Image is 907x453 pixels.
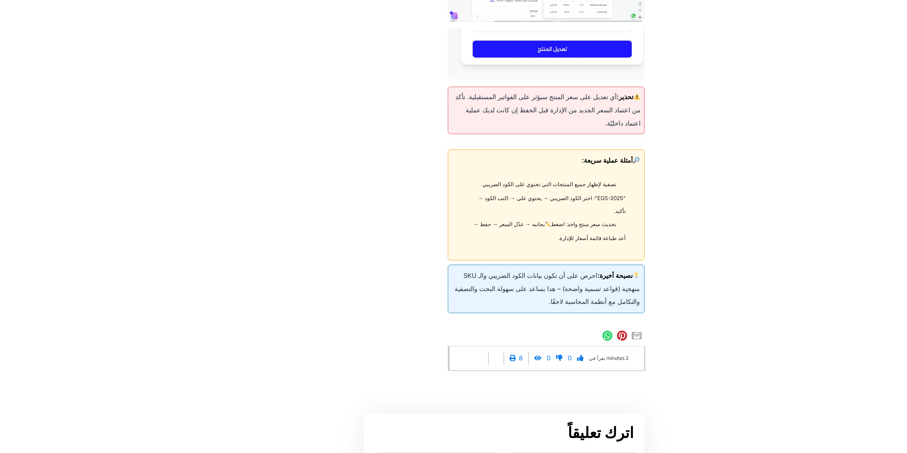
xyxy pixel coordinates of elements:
a: 0 [547,352,568,365]
img: 💡 [633,272,640,279]
div: احرص على أن تكون بيانات الكود الضريبي والـ SKU منهجية (قواعد تسمية واضحة) – هذا يساعد على سهولة ا... [448,265,645,313]
img: 🔎 [633,157,640,163]
img: ✏️ [545,222,551,227]
strong: نصيحة أخيرة: [597,272,640,279]
span: 2 [626,352,629,365]
span: minutes [606,352,625,365]
strong: أمثلة عملية سريعة: [582,157,640,164]
a: share to whatsapp [602,329,615,342]
li: تصفية لإظهار جميع المنتجات التي تحتوي على الكود الضريبي “EGS-2025”: اختر الكود الضريبي → يحتوي عل... [460,178,626,218]
li: تحديث سعر منتج واحد: اضغط بجانبه → عدّل السعر → حفظ → أعد طباعة قائمة أسعار للإدارة. [460,218,626,245]
div: أي تعديل على سعر المنتج سيؤثر على الفواتير المستقبلية. تأكد من اعتماد السعر الجديد من الإدارة قبل... [448,87,645,134]
strong: تحذير: [617,93,641,101]
a: 0 [568,352,589,365]
span: 0 [568,352,572,365]
span: 0 [547,352,551,365]
img: زر تأكيد تعديل المنتج [448,29,645,80]
span: يقرأ في [589,352,605,365]
span: 8 [519,352,523,365]
h3: اترك تعليقاً [374,424,634,442]
a: 8 [519,352,547,365]
img: ⚠️ [634,93,640,100]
